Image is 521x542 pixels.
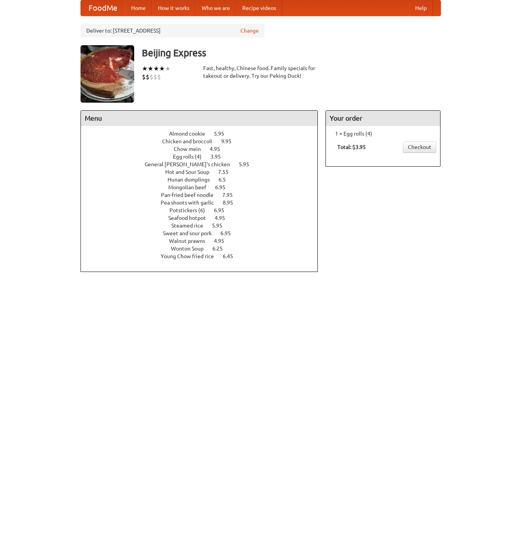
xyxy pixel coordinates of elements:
[168,177,240,183] a: Hunan dumplings 6.5
[218,169,236,175] span: 7.55
[159,64,165,73] li: ★
[171,223,211,229] span: Steamed rice
[236,0,282,16] a: Recipe videos
[215,215,233,221] span: 4.95
[148,64,153,73] li: ★
[240,27,259,34] a: Change
[203,64,318,80] div: Fast, healthy, Chinese food. Family specials for takeout or delivery. Try our Peking Duck!
[169,238,213,244] span: Walnut prawns
[168,184,240,190] a: Mongolian beef 6.95
[173,154,235,160] a: Egg rolls (4) 3.95
[196,0,236,16] a: Who we are
[222,192,240,198] span: 7.95
[239,161,257,167] span: 5.95
[215,184,233,190] span: 6.95
[125,0,152,16] a: Home
[161,253,222,259] span: Young Chow fried rice
[174,146,234,152] a: Chow mein 4.95
[169,131,213,137] span: Almond cookie
[145,161,263,167] a: General [PERSON_NAME]'s chicken 5.95
[145,161,238,167] span: General [PERSON_NAME]'s chicken
[168,177,217,183] span: Hunan dumplings
[169,207,238,213] a: Potstickers (6) 6.95
[174,146,209,152] span: Chow mein
[169,207,213,213] span: Potstickers (6)
[171,246,211,252] span: Wonton Soup
[161,192,221,198] span: Pan-fried beef noodle
[150,73,153,81] li: $
[165,169,243,175] a: Hot and Sour Soup 7.55
[210,146,228,152] span: 4.95
[214,131,232,137] span: 5.95
[142,64,148,73] li: ★
[212,223,230,229] span: 5.95
[162,138,246,144] a: Chicken and broccoli 9.95
[173,154,209,160] span: Egg rolls (4)
[337,144,366,150] b: Total: $3.95
[142,45,441,61] h3: Beijing Express
[171,223,237,229] a: Steamed rice 5.95
[161,200,222,206] span: Pea shoots with garlic
[221,138,239,144] span: 9.95
[214,238,232,244] span: 4.95
[168,215,239,221] a: Seafood hotpot 4.95
[169,131,238,137] a: Almond cookie 5.95
[163,230,245,236] a: Sweet and sour pork 6.95
[153,64,159,73] li: ★
[146,73,150,81] li: $
[210,154,228,160] span: 3.95
[81,0,125,16] a: FoodMe
[223,253,241,259] span: 6.45
[161,253,247,259] a: Young Chow fried rice 6.45
[168,184,214,190] span: Mongolian beef
[157,73,161,81] li: $
[326,111,440,126] h4: Your order
[142,73,146,81] li: $
[214,207,232,213] span: 6.95
[330,130,436,138] li: 1 × Egg rolls (4)
[219,177,233,183] span: 6.5
[171,246,237,252] a: Wonton Soup 6.25
[223,200,241,206] span: 8.95
[161,192,247,198] a: Pan-fried beef noodle 7.95
[169,238,238,244] a: Walnut prawns 4.95
[409,0,433,16] a: Help
[168,215,214,221] span: Seafood hotpot
[165,64,171,73] li: ★
[161,200,247,206] a: Pea shoots with garlic 8.95
[81,24,265,38] div: Deliver to: [STREET_ADDRESS]
[163,230,219,236] span: Sweet and sour pork
[165,169,217,175] span: Hot and Sour Soup
[162,138,220,144] span: Chicken and broccoli
[152,0,196,16] a: How it works
[81,111,318,126] h4: Menu
[403,141,436,153] a: Checkout
[212,246,230,252] span: 6.25
[220,230,238,236] span: 6.95
[81,45,134,103] img: angular.jpg
[153,73,157,81] li: $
